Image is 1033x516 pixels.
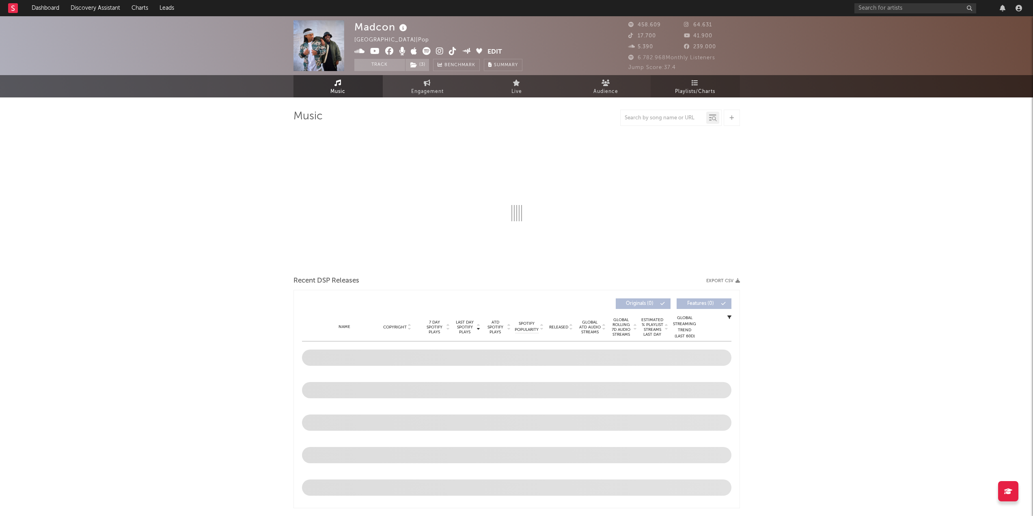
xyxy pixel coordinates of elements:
[684,44,716,50] span: 239.000
[515,321,539,333] span: Spotify Popularity
[673,315,697,339] div: Global Streaming Trend (Last 60D)
[511,87,522,97] span: Live
[628,55,715,60] span: 6.782.968 Monthly Listeners
[293,276,359,286] span: Recent DSP Releases
[616,298,671,309] button: Originals(0)
[651,75,740,97] a: Playlists/Charts
[354,35,438,45] div: [GEOGRAPHIC_DATA] | Pop
[682,301,719,306] span: Features ( 0 )
[628,22,661,28] span: 458.609
[706,279,740,283] button: Export CSV
[330,87,345,97] span: Music
[487,47,502,57] button: Edit
[485,320,506,335] span: ATD Spotify Plays
[405,59,429,71] button: (3)
[383,325,407,330] span: Copyright
[628,65,676,70] span: Jump Score: 37.4
[433,59,480,71] a: Benchmark
[610,317,632,337] span: Global Rolling 7D Audio Streams
[684,22,712,28] span: 64.631
[549,325,568,330] span: Released
[628,33,656,39] span: 17.700
[383,75,472,97] a: Engagement
[621,301,658,306] span: Originals ( 0 )
[472,75,561,97] a: Live
[484,59,522,71] button: Summary
[405,59,429,71] span: ( 3 )
[579,320,601,335] span: Global ATD Audio Streams
[628,44,653,50] span: 5.390
[411,87,444,97] span: Engagement
[621,115,706,121] input: Search by song name or URL
[677,298,731,309] button: Features(0)
[354,59,405,71] button: Track
[684,33,712,39] span: 41.900
[593,87,618,97] span: Audience
[444,60,475,70] span: Benchmark
[293,75,383,97] a: Music
[494,63,518,67] span: Summary
[641,317,664,337] span: Estimated % Playlist Streams Last Day
[354,20,409,34] div: Madcon
[854,3,976,13] input: Search for artists
[675,87,715,97] span: Playlists/Charts
[561,75,651,97] a: Audience
[454,320,476,335] span: Last Day Spotify Plays
[318,324,371,330] div: Name
[424,320,445,335] span: 7 Day Spotify Plays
